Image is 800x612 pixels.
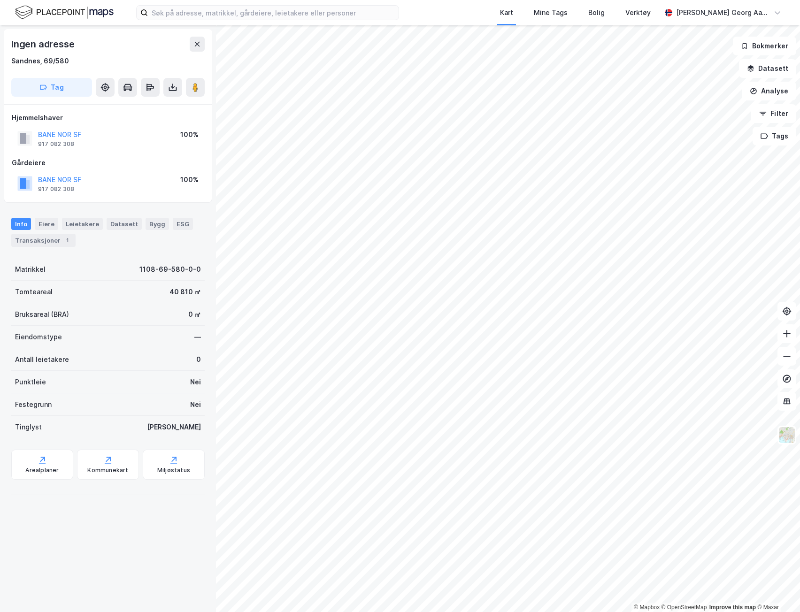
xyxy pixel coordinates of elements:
div: Eiere [35,218,58,230]
div: Kommunekart [87,467,128,474]
a: Improve this map [709,604,756,611]
button: Bokmerker [733,37,796,55]
div: Bolig [588,7,605,18]
div: Punktleie [15,376,46,388]
div: 1 [62,236,72,245]
img: logo.f888ab2527a4732fd821a326f86c7f29.svg [15,4,114,21]
button: Analyse [742,82,796,100]
div: 40 810 ㎡ [169,286,201,298]
div: Hjemmelshaver [12,112,204,123]
div: Leietakere [62,218,103,230]
div: [PERSON_NAME] [147,421,201,433]
div: Bygg [146,218,169,230]
div: Verktøy [625,7,651,18]
div: Nei [190,399,201,410]
div: — [194,331,201,343]
button: Tags [753,127,796,145]
div: [PERSON_NAME] Georg Aass [PERSON_NAME] [676,7,770,18]
div: Sandnes, 69/580 [11,55,69,67]
div: 1108-69-580-0-0 [139,264,201,275]
div: 917 082 308 [38,185,74,193]
button: Filter [751,104,796,123]
div: Info [11,218,31,230]
div: Ingen adresse [11,37,76,52]
div: Matrikkel [15,264,46,275]
div: Nei [190,376,201,388]
div: Tomteareal [15,286,53,298]
a: Mapbox [634,604,660,611]
div: Arealplaner [25,467,59,474]
div: Datasett [107,218,142,230]
div: Mine Tags [534,7,568,18]
button: Tag [11,78,92,97]
img: Z [778,426,796,444]
div: Gårdeiere [12,157,204,168]
div: Antall leietakere [15,354,69,365]
div: 0 ㎡ [188,309,201,320]
div: 0 [196,354,201,365]
div: 100% [180,129,199,140]
input: Søk på adresse, matrikkel, gårdeiere, leietakere eller personer [148,6,399,20]
a: OpenStreetMap [662,604,707,611]
div: ESG [173,218,193,230]
button: Datasett [739,59,796,78]
iframe: Chat Widget [753,567,800,612]
div: Kart [500,7,513,18]
div: Eiendomstype [15,331,62,343]
div: Bruksareal (BRA) [15,309,69,320]
div: Festegrunn [15,399,52,410]
div: 100% [180,174,199,185]
div: Transaksjoner [11,234,76,247]
div: Kontrollprogram for chat [753,567,800,612]
div: Miljøstatus [157,467,190,474]
div: Tinglyst [15,421,42,433]
div: 917 082 308 [38,140,74,148]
